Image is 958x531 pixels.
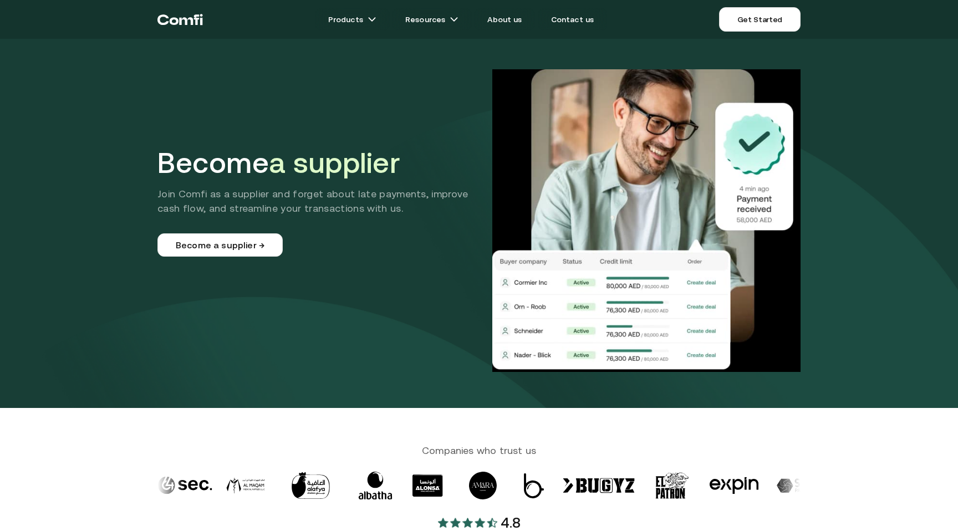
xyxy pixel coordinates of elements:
[157,146,482,180] h1: Become
[412,472,443,499] img: logo-5
[356,472,395,499] img: logo-4
[461,472,505,499] img: logo-6
[392,8,472,30] a: Resourcesarrow icons
[450,15,458,24] img: arrow icons
[157,187,482,216] p: Join Comfi as a supplier and forget about late payments, improve cash flow, and streamline your t...
[523,473,545,498] img: logo-7
[226,472,265,499] img: logo-2
[538,8,608,30] a: Contact us
[709,472,759,499] img: logo-10
[474,8,535,30] a: About us
[492,69,801,372] img: Supplier Hero Image
[269,146,400,179] span: a supplier
[653,472,691,499] img: logo-9
[283,472,338,499] img: logo-3
[157,443,801,458] span: Companies who trust us
[719,7,801,32] a: Get Started
[563,472,635,499] img: logo-8
[157,472,213,499] img: logo-1
[368,15,376,24] img: arrow icons
[157,3,203,36] a: Return to the top of the Comfi home page
[315,8,390,30] a: Productsarrow icons
[157,233,283,257] a: Become a supplier →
